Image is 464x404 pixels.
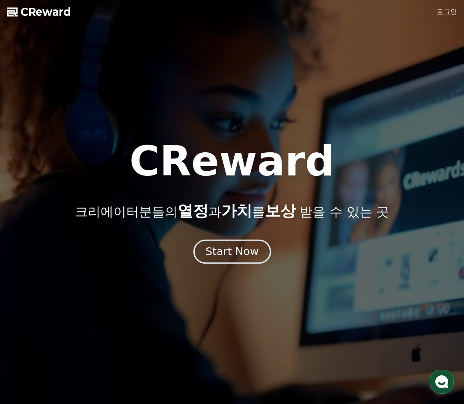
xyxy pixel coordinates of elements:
[265,202,296,220] span: 보상
[21,5,71,19] span: CReward
[195,249,269,257] a: Start Now
[221,202,252,220] span: 가치
[27,284,32,291] span: 홈
[110,271,164,293] a: 설정
[129,141,334,182] h1: CReward
[437,7,457,17] a: 로그인
[7,5,71,19] a: CReward
[193,240,271,264] button: Start Now
[132,284,143,291] span: 설정
[205,244,259,259] div: Start Now
[57,271,110,293] a: 대화
[75,202,389,220] p: 크리에이터분들의 과 를 받을 수 있는 곳
[3,271,57,293] a: 홈
[178,202,208,220] span: 열정
[78,285,89,291] span: 대화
